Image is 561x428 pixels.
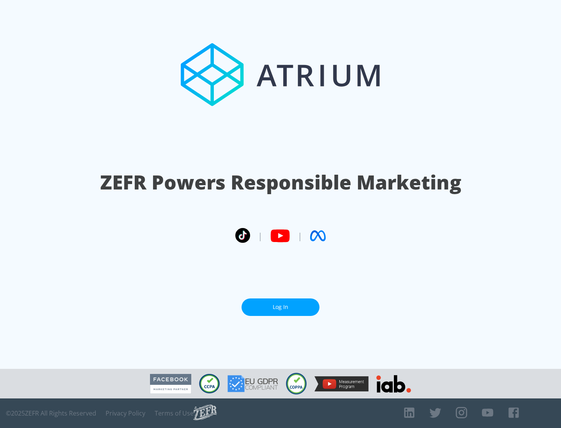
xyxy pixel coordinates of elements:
h1: ZEFR Powers Responsible Marketing [100,169,461,196]
img: Facebook Marketing Partner [150,374,191,394]
a: Privacy Policy [106,409,145,417]
span: | [258,230,263,242]
a: Log In [242,298,319,316]
img: YouTube Measurement Program [314,376,369,391]
img: CCPA Compliant [199,374,220,393]
a: Terms of Use [155,409,194,417]
img: COPPA Compliant [286,373,307,395]
img: GDPR Compliant [228,375,278,392]
span: © 2025 ZEFR All Rights Reserved [6,409,96,417]
span: | [298,230,302,242]
img: IAB [376,375,411,393]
